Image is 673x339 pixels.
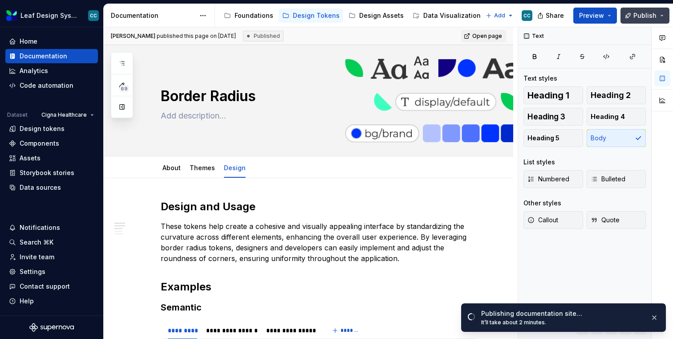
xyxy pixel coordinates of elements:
div: CC [523,12,531,19]
button: Contact support [5,279,98,294]
div: Components [20,139,59,148]
a: Analytics [5,64,98,78]
div: Assets [20,154,41,163]
h2: Design and Usage [161,200,478,214]
div: Documentation [20,52,67,61]
button: Numbered [523,170,583,188]
div: Data Visualization [423,11,481,20]
div: Foundations [235,11,273,20]
a: Assets [5,151,98,165]
button: Bulleted [587,170,646,188]
button: Quote [587,211,646,229]
a: Home [5,34,98,49]
span: Heading 2 [591,91,631,100]
h2: Examples [161,280,478,294]
div: Invite team [20,253,54,261]
button: Leaf Design SystemCC [2,6,101,25]
div: Leaf Design System [20,11,77,20]
p: These tokens help create a cohesive and visually appealing interface by standardizing the curvatu... [161,221,478,264]
div: Analytics [20,66,48,75]
span: Heading 3 [527,112,565,121]
button: Help [5,294,98,308]
button: Callout [523,211,583,229]
a: Code automation [5,78,98,93]
div: Storybook stories [20,168,74,177]
div: Dataset [7,111,28,118]
a: Design Tokens [279,8,343,23]
span: Cigna Healthcare [41,111,87,118]
span: [PERSON_NAME] [111,33,155,39]
div: Data sources [20,183,61,192]
button: Search ⌘K [5,235,98,249]
div: It’ll take about 2 minutes. [481,319,643,326]
div: Design [220,158,249,177]
span: Heading 5 [527,134,559,143]
button: Heading 5 [523,129,583,147]
a: Storybook stories [5,166,98,180]
a: Design Assets [345,8,407,23]
span: Preview [579,11,604,20]
span: Numbered [527,175,569,184]
span: 69 [119,85,129,92]
span: Bulleted [591,175,625,184]
span: Open page [472,33,502,40]
div: Documentation [111,11,195,20]
svg: Supernova Logo [29,323,74,332]
div: Design Tokens [293,11,340,20]
div: About [159,158,184,177]
a: About [162,164,181,172]
span: Callout [527,216,558,225]
div: Code automation [20,81,73,90]
a: Design [224,164,246,172]
div: Published [243,31,284,41]
a: Themes [190,164,215,172]
button: Share [533,8,570,24]
button: Heading 4 [587,108,646,126]
button: Preview [573,8,617,24]
span: Share [546,11,564,20]
h3: Semantic [161,301,478,314]
a: Data sources [5,180,98,195]
a: Open page [461,30,506,42]
div: Design Assets [359,11,404,20]
a: Documentation [5,49,98,63]
button: Cigna Healthcare [37,109,98,121]
a: Settings [5,265,98,279]
div: Search ⌘K [20,238,53,247]
span: Heading 1 [527,91,569,100]
div: Home [20,37,37,46]
div: Themes [186,158,219,177]
span: Publish [633,11,657,20]
div: Text styles [523,74,557,83]
button: Add [483,9,516,22]
span: Heading 4 [591,112,625,121]
button: Heading 2 [587,86,646,104]
div: Contact support [20,282,70,291]
div: Notifications [20,223,60,232]
a: Invite team [5,250,98,264]
div: Page tree [220,7,481,25]
a: Design tokens [5,122,98,136]
div: Other styles [523,199,561,208]
div: List styles [523,158,555,167]
button: Publish [620,8,669,24]
img: 6e787e26-f4c0-4230-8924-624fe4a2d214.png [6,10,17,21]
span: Add [494,12,505,19]
div: Design tokens [20,124,65,133]
a: Data Visualization [409,8,484,23]
button: Notifications [5,221,98,235]
span: Quote [591,216,620,225]
span: published this page on [DATE] [111,33,236,40]
a: Components [5,136,98,151]
div: Publishing documentation site… [481,309,643,318]
a: Foundations [220,8,277,23]
div: Help [20,297,34,306]
button: Heading 3 [523,108,583,126]
div: Settings [20,267,45,276]
textarea: Border Radius [159,86,476,107]
button: Heading 1 [523,86,583,104]
div: CC [90,12,97,19]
